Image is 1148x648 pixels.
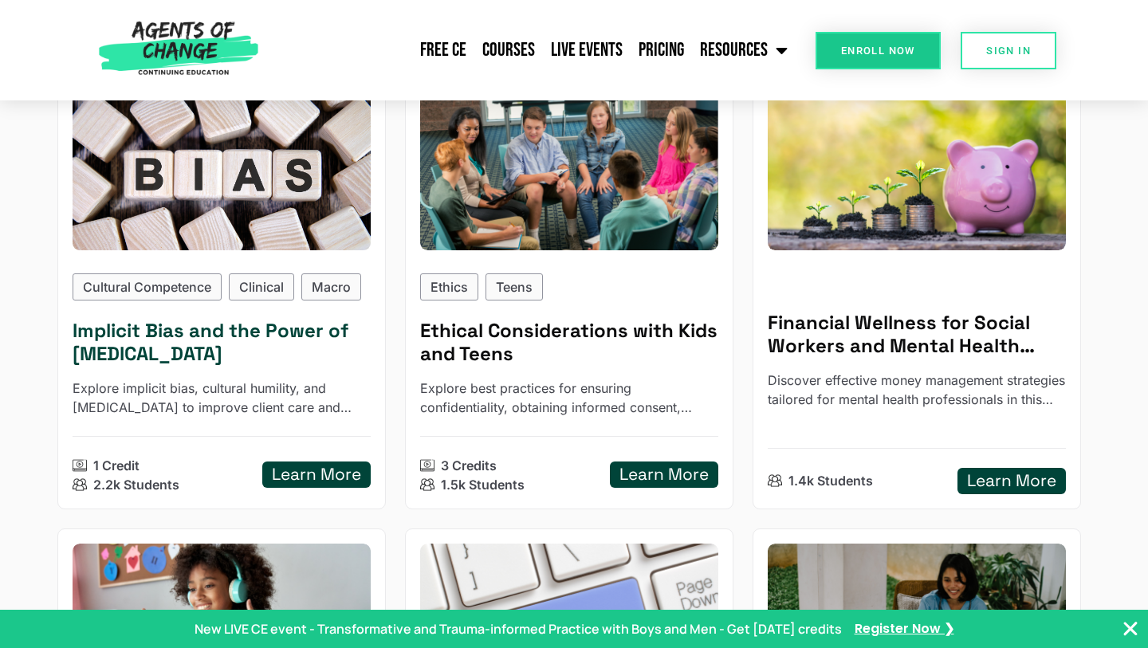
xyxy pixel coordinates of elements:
[73,86,371,251] div: Implicit Bias and the Power of Peer Support (1 Cultural Competency CE Credit)
[816,32,941,69] a: Enroll Now
[768,86,1066,251] img: Financial Wellness for Social Workers and Mental Health Professionals (0 CE Credit)
[441,475,525,494] p: 1.5k Students
[239,277,284,297] p: Clinical
[73,320,371,366] h5: Implicit Bias and the Power of Peer Support
[405,71,733,509] a: Ethical Considerations with Kids and Teens (3 Ethics CE Credit)EthicsTeens Ethical Considerations...
[986,45,1031,56] span: SIGN IN
[73,379,371,417] p: Explore implicit bias, cultural humility, and peer support to improve client care and foster safe...
[631,30,692,70] a: Pricing
[412,30,474,70] a: Free CE
[496,277,533,297] p: Teens
[543,30,631,70] a: Live Events
[619,465,709,485] h5: Learn More
[474,30,543,70] a: Courses
[841,45,915,56] span: Enroll Now
[768,312,1066,358] h5: Financial Wellness for Social Workers and Mental Health Professionals
[272,465,361,485] h5: Learn More
[768,371,1066,409] p: Discover effective money management strategies tailored for mental health professionals in this f...
[967,471,1056,491] h5: Learn More
[753,71,1081,509] a: Financial Wellness for Social Workers and Mental Health Professionals (0 CE Credit)Financial Well...
[57,71,386,509] a: Implicit Bias and the Power of Peer Support (1 Cultural Competency CE Credit)Cultural CompetenceC...
[93,475,179,494] p: 2.2k Students
[57,77,385,258] img: Implicit Bias and the Power of Peer Support (1 Cultural Competency CE Credit)
[83,277,211,297] p: Cultural Competence
[1121,619,1140,638] button: Close Banner
[265,30,796,70] nav: Menu
[431,277,468,297] p: Ethics
[420,86,718,251] img: Ethical Considerations with Kids and Teens (3 Ethics CE Credit)
[441,456,497,475] p: 3 Credits
[420,320,718,366] h5: Ethical Considerations with Kids and Teens
[788,471,873,490] p: 1.4k Students
[961,32,1056,69] a: SIGN IN
[692,30,796,70] a: Resources
[195,619,842,638] p: New LIVE CE event - Transformative and Trauma-informed Practice with Boys and Men - Get [DATE] cr...
[420,379,718,417] p: Explore best practices for ensuring confidentiality, obtaining informed consent, managing parenta...
[855,620,954,638] a: Register Now ❯
[312,277,351,297] p: Macro
[93,456,140,475] p: 1 Credit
